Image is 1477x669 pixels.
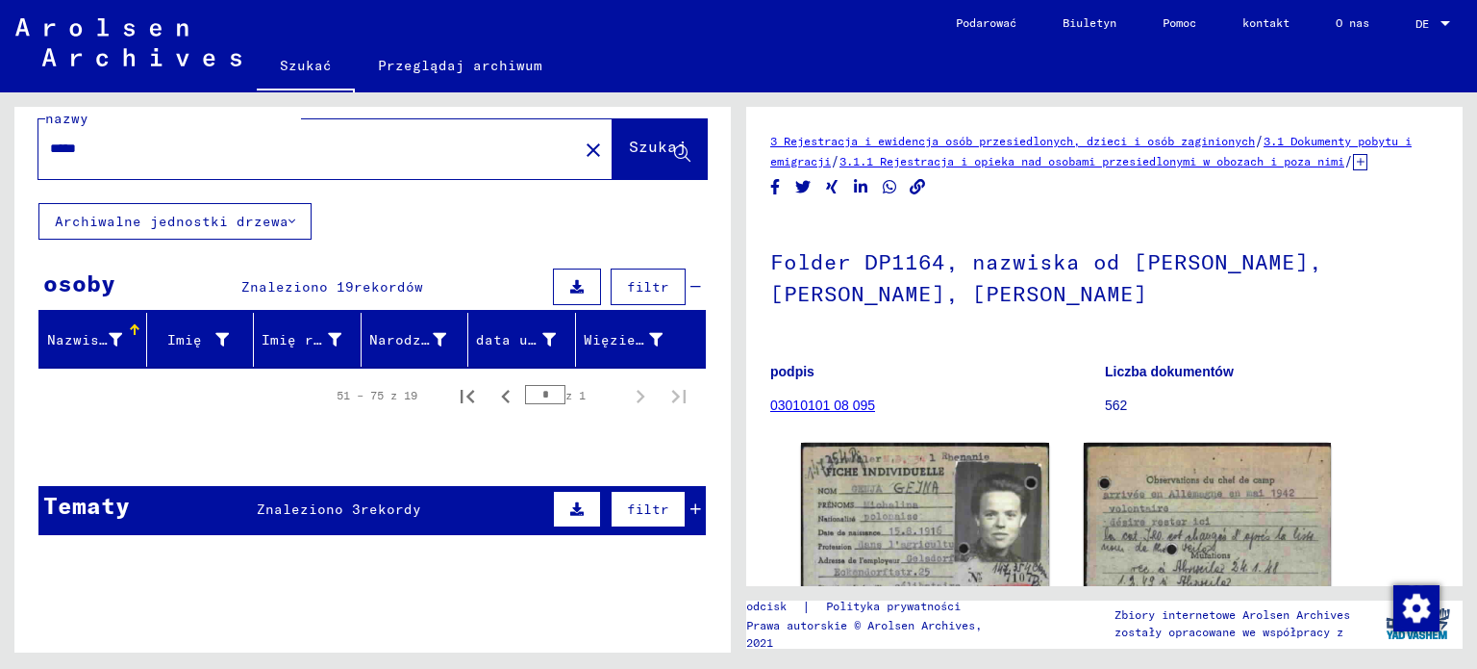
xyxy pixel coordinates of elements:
img: yv_logo.png [1382,600,1454,648]
div: data urodzenia [476,324,580,355]
button: Szukaj [613,119,707,179]
button: filtr [611,269,686,305]
a: 3.1.1 Rejestracja i opieka nad osobami przesiedlonymi w obozach i poza nimi [839,154,1344,168]
button: Poprzednia strona [487,376,525,415]
font: Szukać [280,57,332,74]
button: Udostępnij na Facebooku [765,175,786,199]
font: Pomoc [1163,15,1196,30]
font: Podarować [956,15,1016,30]
div: Nazwisko [47,324,146,355]
a: odcisk [746,597,802,617]
font: osoby [43,269,115,297]
font: O nas [1336,15,1369,30]
font: 562 [1105,398,1127,413]
font: podpis [770,364,814,379]
button: Udostępnij na WhatsAppie [880,175,900,199]
div: Imię [155,324,254,355]
font: z 1 [565,388,586,402]
button: Udostępnij na LinkedIn [851,175,871,199]
mat-header-cell: Nazwisko [39,313,147,367]
font: filtr [627,278,669,296]
font: Tematy [43,491,130,520]
font: Nazwisko [47,331,116,348]
font: Znaleziono 19 [241,278,354,296]
font: Znaleziono 3 [257,501,361,518]
font: Prawa autorskie © Arolsen Archives, 2021 [746,618,982,650]
a: Polityka prywatności [811,597,984,617]
font: | [802,598,811,615]
button: filtr [611,491,686,527]
div: Imię rodowe [262,324,365,355]
font: / [1255,132,1264,149]
button: Jasne [574,130,613,168]
mat-header-cell: data urodzenia [468,313,576,367]
img: Zmiana zgody [1393,585,1439,631]
font: Biuletyn [1063,15,1116,30]
div: Narodziny [369,324,470,355]
font: odcisk [746,599,787,613]
font: Szukaj [629,137,687,156]
font: Zbiory internetowe Arolsen Archives [1114,607,1350,622]
img: Arolsen_neg.svg [15,18,241,66]
font: Polityka prywatności [826,599,961,613]
font: zostały opracowane we współpracy z [1114,625,1343,639]
font: Imię [167,331,202,348]
font: Liczba dokumentów [1105,364,1234,379]
button: Pierwsza strona [448,376,487,415]
button: Archiwalne jednostki drzewa [38,203,312,240]
button: Kopiuj link [908,175,928,199]
mat-header-cell: Więzień nr [576,313,706,367]
font: Archiwalne jednostki drzewa [55,213,288,230]
font: data urodzenia [476,331,597,348]
font: Więzień nr [584,331,670,348]
mat-header-cell: Imię [147,313,255,367]
font: Folder DP1164, nazwiska od [PERSON_NAME], [PERSON_NAME], [PERSON_NAME] [770,248,1322,307]
button: Udostępnij na Twitterze [793,175,814,199]
font: / [1344,152,1353,169]
font: rekordów [354,278,423,296]
a: Szukać [257,42,355,92]
mat-icon: close [582,139,605,162]
font: filtr [627,501,669,518]
font: Imię rodowe [262,331,357,348]
a: 3 Rejestracja i ewidencja osób przesiedlonych, dzieci i osób zaginionych [770,134,1255,148]
button: Następna strona [621,376,660,415]
div: Więzień nr [584,324,688,355]
a: 03010101 08 095 [770,398,875,413]
font: kontakt [1242,15,1289,30]
font: DE [1415,16,1429,31]
font: Narodziny [369,331,447,348]
font: rekordy [361,501,421,518]
button: Ostatnia strona [660,376,698,415]
a: Przeglądaj archiwum [355,42,565,89]
mat-header-cell: Imię rodowe [254,313,362,367]
font: 51 – 75 z 19 [337,388,417,402]
mat-header-cell: Narodziny [362,313,469,367]
font: Przeglądaj archiwum [378,57,542,74]
button: Udostępnij na Xing [822,175,842,199]
font: / [831,152,839,169]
